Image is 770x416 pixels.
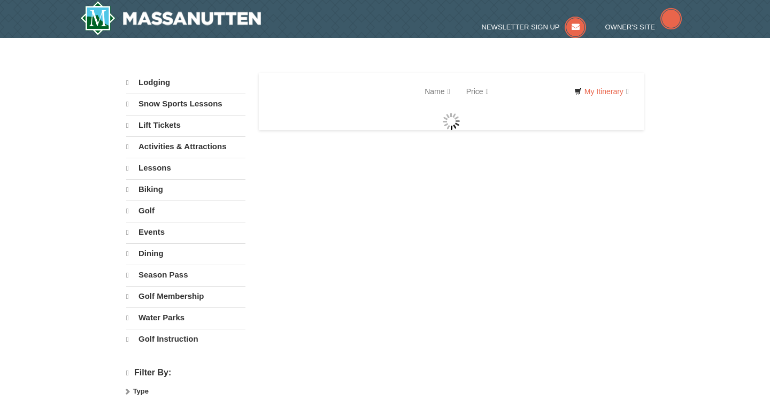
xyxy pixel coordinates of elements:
[126,243,245,264] a: Dining
[417,81,458,102] a: Name
[126,136,245,157] a: Activities & Attractions
[126,115,245,135] a: Lift Tickets
[458,81,497,102] a: Price
[126,265,245,285] a: Season Pass
[605,23,682,31] a: Owner's Site
[126,158,245,178] a: Lessons
[126,94,245,114] a: Snow Sports Lessons
[482,23,560,31] span: Newsletter Sign Up
[126,368,245,378] h4: Filter By:
[80,1,261,35] a: Massanutten Resort
[126,307,245,328] a: Water Parks
[126,286,245,306] a: Golf Membership
[126,329,245,349] a: Golf Instruction
[126,73,245,93] a: Lodging
[126,222,245,242] a: Events
[80,1,261,35] img: Massanutten Resort Logo
[126,179,245,199] a: Biking
[482,23,587,31] a: Newsletter Sign Up
[567,83,636,99] a: My Itinerary
[443,113,460,130] img: wait gif
[126,201,245,221] a: Golf
[133,387,149,395] strong: Type
[605,23,656,31] span: Owner's Site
